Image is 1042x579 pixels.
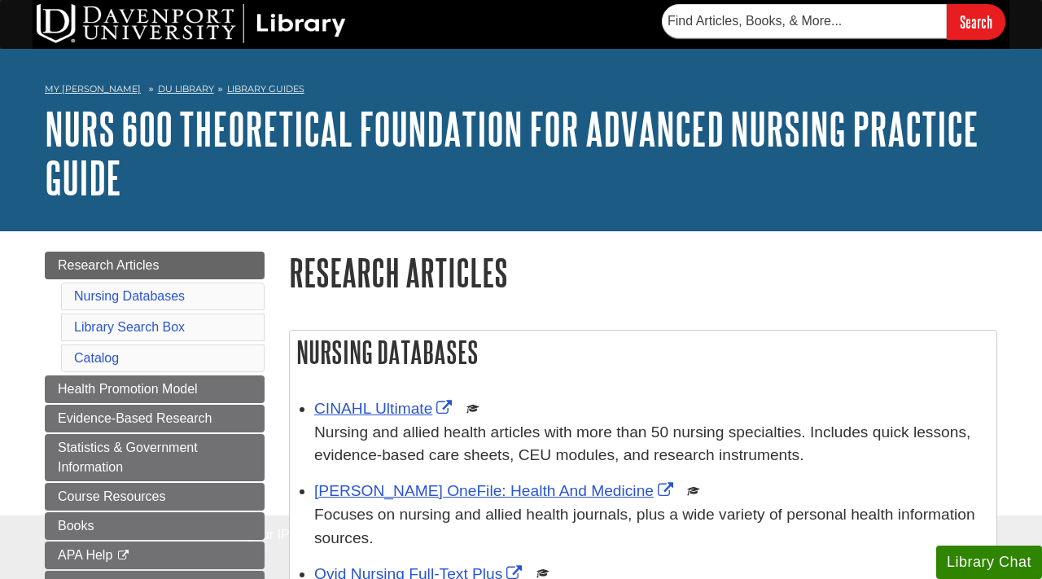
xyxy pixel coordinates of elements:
a: Books [45,512,265,540]
i: This link opens in a new window [116,550,130,561]
a: Evidence-Based Research [45,405,265,432]
span: Evidence-Based Research [58,411,212,425]
span: Statistics & Government Information [58,441,198,474]
form: Searches DU Library's articles, books, and more [662,4,1005,39]
button: Library Chat [936,546,1042,579]
a: Library Guides [227,83,304,94]
span: Books [58,519,94,533]
a: Link opens in new window [314,400,456,417]
a: Catalog [74,351,119,365]
nav: breadcrumb [45,78,997,104]
a: Research Articles [45,252,265,279]
h2: Nursing Databases [290,331,996,374]
img: DU Library [37,4,346,43]
span: Health Promotion Model [58,382,198,396]
img: Scholarly or Peer Reviewed [687,485,700,498]
span: Research Articles [58,258,160,272]
a: NURS 600 Theoretical Foundation for Advanced Nursing Practice Guide [45,103,979,203]
h1: Research Articles [289,252,997,293]
a: APA Help [45,542,265,569]
a: Course Resources [45,483,265,511]
p: Nursing and allied health articles with more than 50 nursing specialties. Includes quick lessons,... [314,421,988,468]
a: DU Library [158,83,214,94]
input: Search [947,4,1005,39]
a: Statistics & Government Information [45,434,265,481]
input: Find Articles, Books, & More... [662,4,947,38]
span: APA Help [58,548,112,562]
a: Nursing Databases [74,289,185,303]
p: Focuses on nursing and allied health journals, plus a wide variety of personal health information... [314,503,988,550]
span: Course Resources [58,489,166,503]
a: Link opens in new window [314,482,677,499]
a: My [PERSON_NAME] [45,82,141,96]
a: Health Promotion Model [45,375,265,403]
img: Scholarly or Peer Reviewed [466,402,479,415]
a: Library Search Box [74,320,185,334]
